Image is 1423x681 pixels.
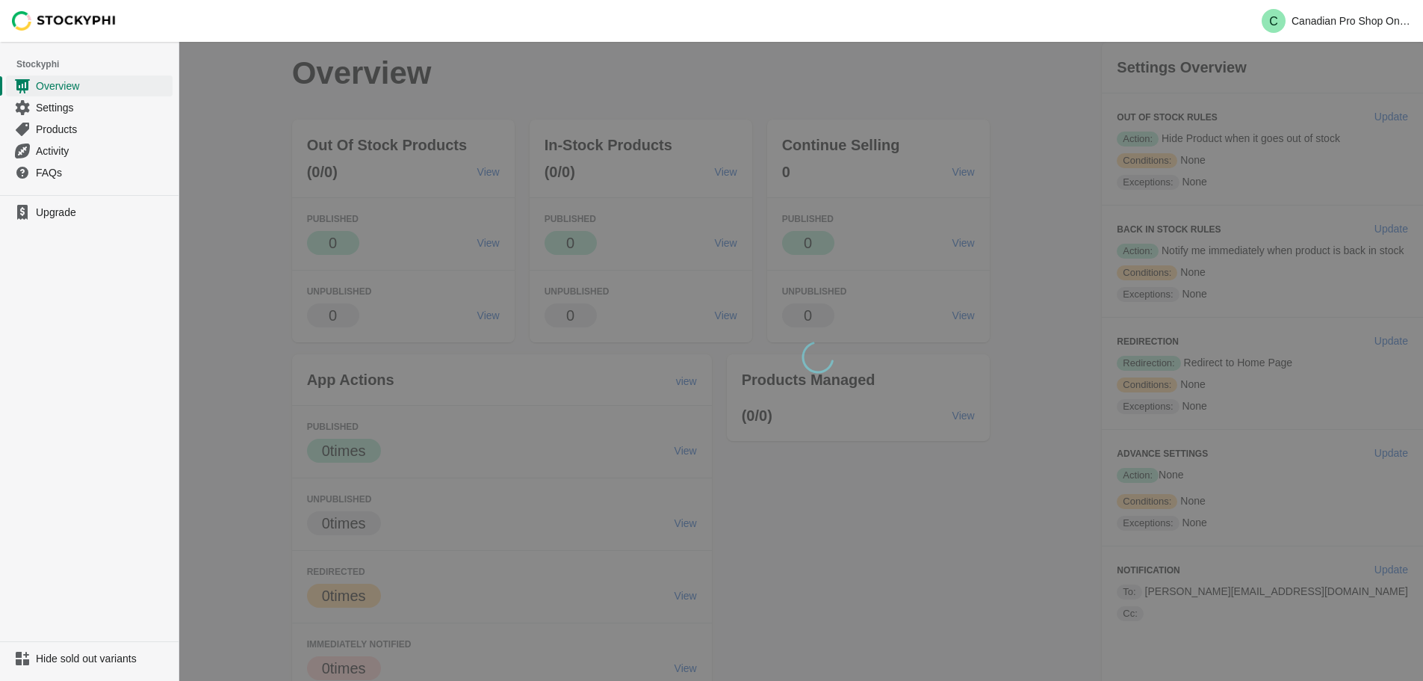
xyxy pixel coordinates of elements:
[1256,6,1417,36] button: Avatar with initials CCanadian Pro Shop Online
[1292,15,1411,27] p: Canadian Pro Shop Online
[6,96,173,118] a: Settings
[6,648,173,669] a: Hide sold out variants
[36,144,170,158] span: Activity
[36,205,170,220] span: Upgrade
[6,140,173,161] a: Activity
[6,202,173,223] a: Upgrade
[6,161,173,183] a: FAQs
[6,118,173,140] a: Products
[36,165,170,180] span: FAQs
[36,100,170,115] span: Settings
[6,75,173,96] a: Overview
[36,651,170,666] span: Hide sold out variants
[1269,15,1278,28] text: C
[12,11,117,31] img: Stockyphi
[36,78,170,93] span: Overview
[1262,9,1286,33] span: Avatar with initials C
[16,57,179,72] span: Stockyphi
[36,122,170,137] span: Products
